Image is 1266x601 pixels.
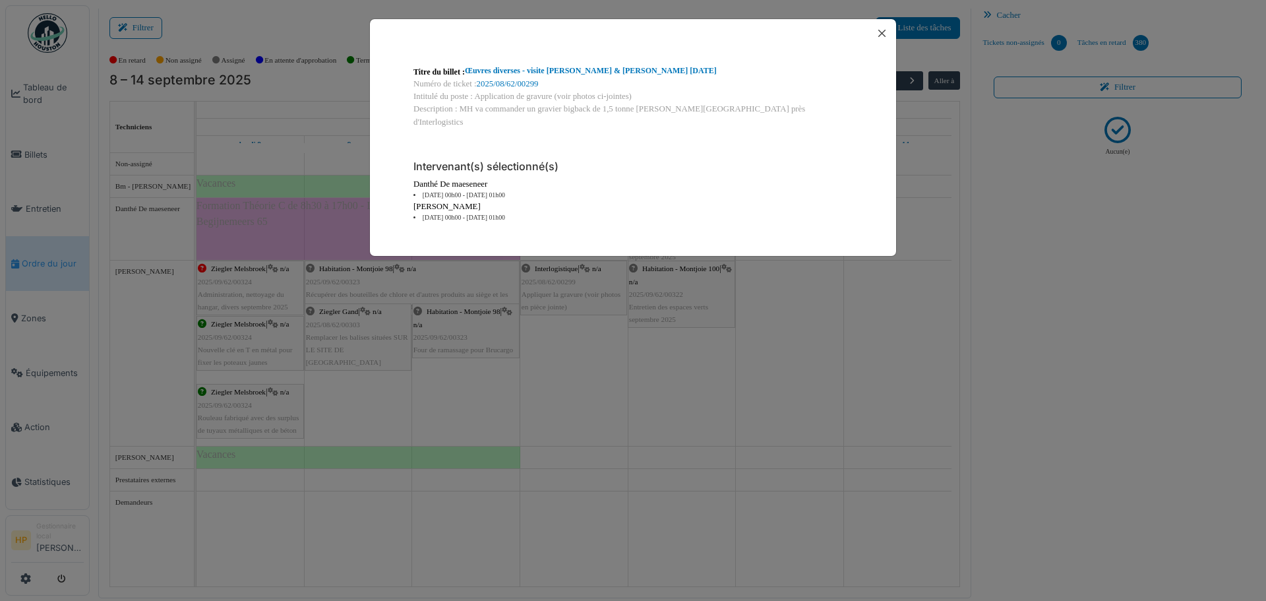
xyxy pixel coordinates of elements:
[477,79,539,88] a: 2025/08/62/00299
[423,191,505,199] font: [DATE] 00h00 - [DATE] 01h00
[465,66,717,75] a: Œuvres diverses - visite [PERSON_NAME] & [PERSON_NAME] [DATE]
[873,24,891,42] button: Fermer
[413,78,853,90] div: Numéro de ticket :
[413,92,632,101] font: Intitulé du poste : Application de gravure (voir photos ci-jointes)
[413,178,853,191] div: Danthé De maeseneer
[413,104,805,126] font: Description : MH va commander un gravier bigback de 1,5 tonne [PERSON_NAME][GEOGRAPHIC_DATA] près...
[413,67,465,77] font: Titre du billet :
[423,214,505,221] font: [DATE] 00h00 - [DATE] 01h00
[413,202,481,211] font: [PERSON_NAME]
[413,160,558,173] h6: Intervenant(s) sélectionné(s)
